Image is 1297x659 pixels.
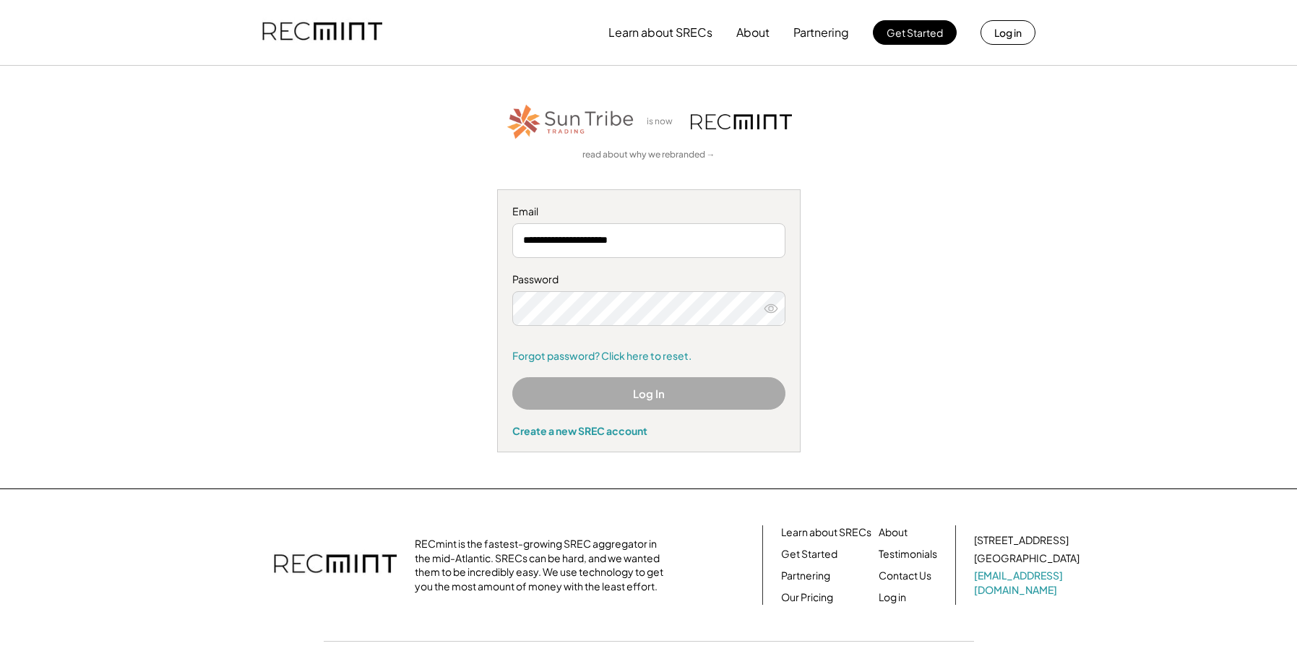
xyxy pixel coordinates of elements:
img: recmint-logotype%403x.png [691,114,792,129]
button: Partnering [793,18,849,47]
a: Forgot password? Click here to reset. [512,349,785,363]
a: [EMAIL_ADDRESS][DOMAIN_NAME] [974,569,1082,597]
button: About [736,18,770,47]
button: Log In [512,377,785,410]
div: [STREET_ADDRESS] [974,533,1069,548]
a: Learn about SRECs [781,525,871,540]
img: recmint-logotype%403x.png [262,8,382,57]
div: is now [643,116,684,128]
img: recmint-logotype%403x.png [274,540,397,590]
a: read about why we rebranded → [582,149,715,161]
a: Partnering [781,569,830,583]
div: [GEOGRAPHIC_DATA] [974,551,1080,566]
div: Password [512,272,785,287]
div: Email [512,204,785,219]
div: RECmint is the fastest-growing SREC aggregator in the mid-Atlantic. SRECs can be hard, and we wan... [415,537,671,593]
a: Get Started [781,547,837,561]
div: Create a new SREC account [512,424,785,437]
button: Log in [981,20,1035,45]
a: Log in [879,590,906,605]
a: About [879,525,908,540]
a: Testimonials [879,547,937,561]
button: Learn about SRECs [608,18,712,47]
a: Our Pricing [781,590,833,605]
a: Contact Us [879,569,931,583]
button: Get Started [873,20,957,45]
img: STT_Horizontal_Logo%2B-%2BColor.png [506,102,636,142]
